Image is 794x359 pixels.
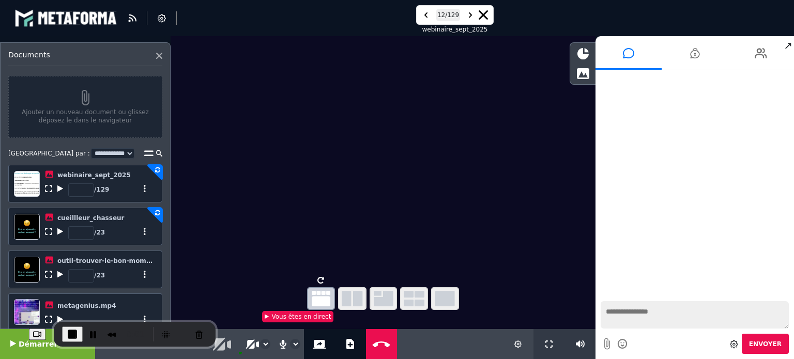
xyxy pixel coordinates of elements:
[262,311,334,322] div: Vous êtes en direct
[68,226,105,240] div: / 23
[8,76,162,138] button: Ajouter un nouveau document ou glissez déposez le dans le navigateur
[45,271,52,278] button: Ajouter en plein écran
[782,36,794,55] span: ↗
[57,214,125,222] span: cueillleur_chasseur
[749,340,782,348] span: Envoyer
[742,334,789,354] button: Envoyer
[141,185,148,192] button: Plus
[156,148,162,165] i: Recherche
[57,316,63,323] button: Ajouter à la vidéo
[14,214,40,240] img: slide-0000.png
[45,228,52,235] button: Ajouter en plein écran
[141,271,148,278] button: Plus
[19,340,85,348] span: Démarrer le live
[68,183,109,197] div: / 129
[45,185,52,192] button: Ajouter en plein écran
[57,185,63,192] button: Ajouter à la vidéo
[14,171,40,197] img: slide-0011.png
[141,228,148,235] button: Plus
[422,25,487,34] div: webinaire_sept_2025
[8,149,90,158] span: [GEOGRAPHIC_DATA] par :
[57,257,238,264] span: outil-trouver-le-bon-moment-chasseur-cueilleur.pdf
[45,316,52,323] button: Ajouter en plein écran
[57,171,131,179] span: webinaire_sept_2025
[14,257,40,283] img: slide-0000.png
[68,269,105,283] div: / 23
[57,228,63,235] button: Ajouter à la vidéo
[57,271,63,278] button: Ajouter à la vidéo
[144,148,154,165] i: Personnalisé
[57,302,116,309] span: metagenius.mp4
[436,9,460,21] p: 12 / 129
[141,316,148,323] button: Plus
[14,299,40,325] img: tn.png
[8,51,136,59] h3: Documents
